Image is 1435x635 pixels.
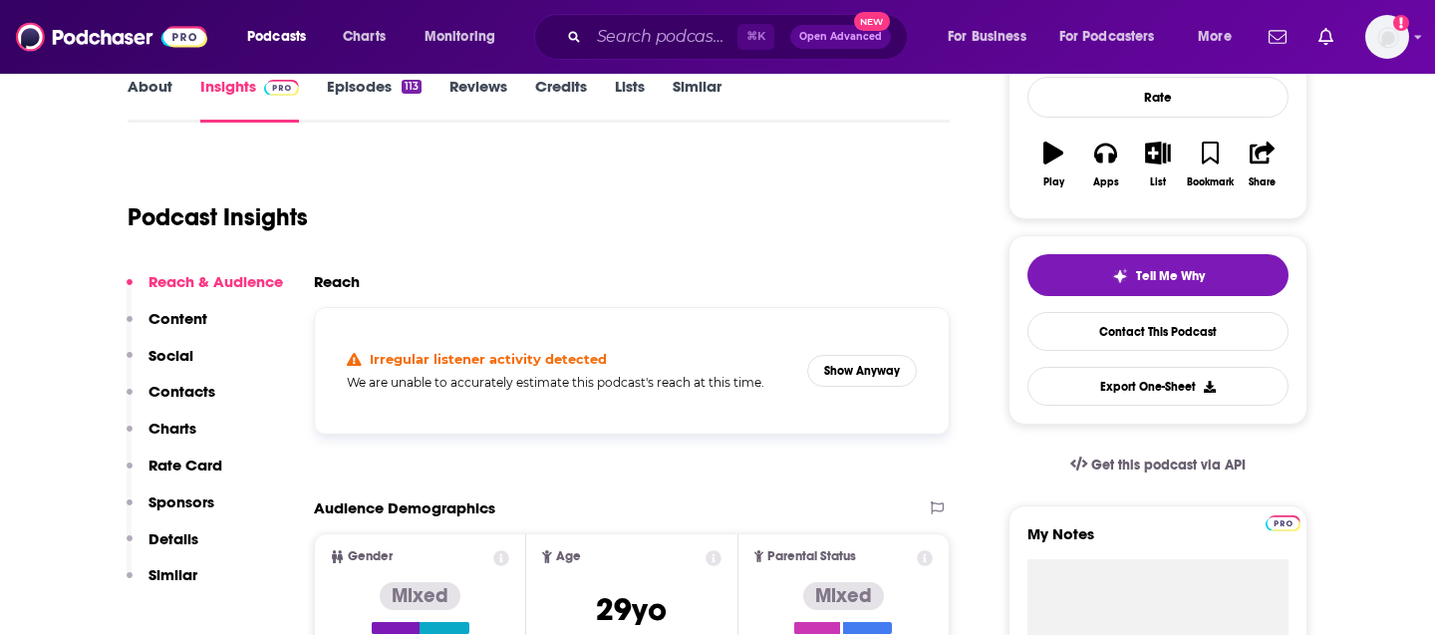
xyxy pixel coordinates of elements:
span: Monitoring [425,23,495,51]
h5: We are unable to accurately estimate this podcast's reach at this time. [347,375,791,390]
p: Details [148,529,198,548]
button: Bookmark [1184,129,1236,200]
svg: Add a profile image [1393,15,1409,31]
button: Apps [1079,129,1131,200]
div: Share [1249,176,1276,188]
span: For Podcasters [1059,23,1155,51]
button: open menu [1184,21,1257,53]
button: Details [127,529,198,566]
button: Show profile menu [1365,15,1409,59]
div: Rate [1027,77,1289,118]
h1: Podcast Insights [128,202,308,232]
button: open menu [1046,21,1184,53]
a: Similar [673,77,721,123]
div: Apps [1093,176,1119,188]
a: Episodes113 [327,77,422,123]
button: Contacts [127,382,215,419]
button: open menu [934,21,1051,53]
span: Charts [343,23,386,51]
span: 29 yo [596,590,667,629]
button: Export One-Sheet [1027,367,1289,406]
a: Show notifications dropdown [1261,20,1294,54]
span: Podcasts [247,23,306,51]
button: open menu [411,21,521,53]
button: List [1132,129,1184,200]
a: Charts [330,21,398,53]
button: Open AdvancedNew [790,25,891,49]
button: Show Anyway [807,355,917,387]
h2: Audience Demographics [314,498,495,517]
div: Bookmark [1187,176,1234,188]
p: Rate Card [148,456,222,475]
span: Tell Me Why [1136,268,1205,284]
a: Show notifications dropdown [1310,20,1341,54]
span: Logged in as mkercher [1365,15,1409,59]
div: Search podcasts, credits, & more... [553,14,927,60]
a: Reviews [449,77,507,123]
p: Charts [148,419,196,438]
span: ⌘ K [737,24,774,50]
label: My Notes [1027,524,1289,559]
button: Rate Card [127,456,222,492]
div: List [1150,176,1166,188]
span: Age [556,550,581,563]
h2: Reach [314,272,360,291]
p: Content [148,309,207,328]
button: Content [127,309,207,346]
a: InsightsPodchaser Pro [200,77,299,123]
p: Social [148,346,193,365]
button: Play [1027,129,1079,200]
p: Contacts [148,382,215,401]
span: New [854,12,890,31]
p: Sponsors [148,492,214,511]
span: More [1198,23,1232,51]
a: Pro website [1266,512,1300,531]
button: Share [1237,129,1289,200]
a: Get this podcast via API [1054,441,1262,489]
button: open menu [233,21,332,53]
button: Reach & Audience [127,272,283,309]
div: Mixed [380,582,460,610]
button: Similar [127,565,197,602]
span: Get this podcast via API [1091,457,1246,474]
button: Charts [127,419,196,456]
img: Podchaser Pro [264,80,299,96]
img: Podchaser - Follow, Share and Rate Podcasts [16,18,207,56]
button: Sponsors [127,492,214,529]
img: User Profile [1365,15,1409,59]
p: Similar [148,565,197,584]
input: Search podcasts, credits, & more... [589,21,737,53]
span: Open Advanced [799,32,882,42]
span: Gender [348,550,393,563]
img: Podchaser Pro [1266,515,1300,531]
div: Play [1043,176,1064,188]
a: Contact This Podcast [1027,312,1289,351]
button: Social [127,346,193,383]
div: 113 [402,80,422,94]
a: Credits [535,77,587,123]
img: tell me why sparkle [1112,268,1128,284]
p: Reach & Audience [148,272,283,291]
span: Parental Status [767,550,856,563]
div: Mixed [803,582,884,610]
a: About [128,77,172,123]
a: Lists [615,77,645,123]
button: tell me why sparkleTell Me Why [1027,254,1289,296]
h4: Irregular listener activity detected [370,351,607,367]
span: For Business [948,23,1026,51]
